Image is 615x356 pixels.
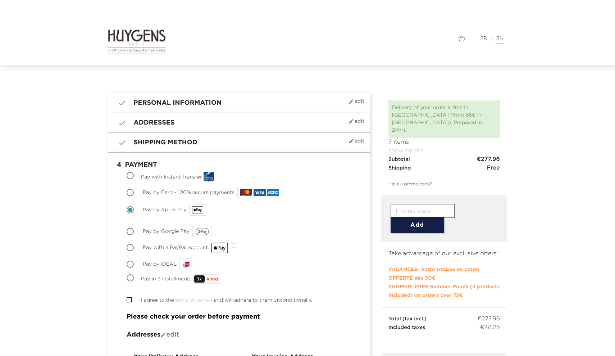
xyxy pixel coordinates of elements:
img: p3x_logo.svg [193,274,220,284]
i: mode_edit [348,99,354,104]
i: mode_edit [348,118,354,124]
h4: Please check your order before payment [127,314,352,321]
span: Shipping [388,166,411,171]
span: Pay by Google Pay [143,229,190,234]
span: VACANCES [388,267,418,272]
span: Pay by Apple Pay [143,207,186,212]
span: - Votre trousse en coton OFFERTE dès 50€ [388,267,479,281]
span: Edit [348,118,364,124]
img: VISA [254,189,265,196]
a: terms of service [174,298,214,303]
span: €277.96 [478,315,500,323]
h1: Addresses [113,118,365,127]
i:  [113,138,123,147]
button: Add [391,217,444,233]
span: Pay in 3 installments [141,276,192,281]
h1: Personal Information [113,99,365,107]
span: Pay with a PayPal account [143,245,228,250]
span: 4 [113,158,125,172]
i:  [113,118,123,127]
span: Pay by Card - 100% secure payments [143,190,234,195]
img: google_pay [195,228,209,235]
span: Included taxes [388,325,425,330]
span: Edit [348,138,364,144]
i: mode_edit [348,138,354,144]
span: Total (tax incl.) [388,316,427,321]
i:  [113,99,123,107]
span: Delivery of your order is free in [GEOGRAPHIC_DATA] (from 65€ in [GEOGRAPHIC_DATA]). Prepared in ... [392,105,482,133]
img: Huygens logo [108,29,166,54]
input: Promo code [391,204,455,218]
a: Have a promo code? [381,181,432,188]
span: SUMMER [388,284,411,289]
h1: Shipping Method [113,138,365,147]
img: apple_pay [192,206,203,213]
span: Free [487,164,500,172]
a: show details [388,148,424,154]
span: Pay with Instant Transfer [141,175,202,180]
p: 7 items [388,138,500,147]
span: - FREE Summer Pouch (3 products included) on orders over 75€ [388,284,500,298]
label: I agree to the and will adhere to them unconditionally. [141,297,312,304]
h1: Payment [113,158,365,172]
img: MASTERCARD [240,189,252,196]
img: 29x29_square_gif.gif [204,172,214,182]
iframe: PayPal Message 1 [388,332,500,343]
span: €277.96 [477,155,500,164]
span: Pay by iDEAL [143,262,177,267]
h4: Addresses [127,332,352,339]
span: edit [160,332,179,338]
img: AMEX [267,189,279,196]
span: Edit [348,99,364,104]
span: Subtotal [388,157,410,162]
div: | [313,34,507,43]
span: €48.25 [480,323,500,332]
i: mode_edit [160,332,166,338]
p: Take advantage of our exclusive offers: [381,242,507,258]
